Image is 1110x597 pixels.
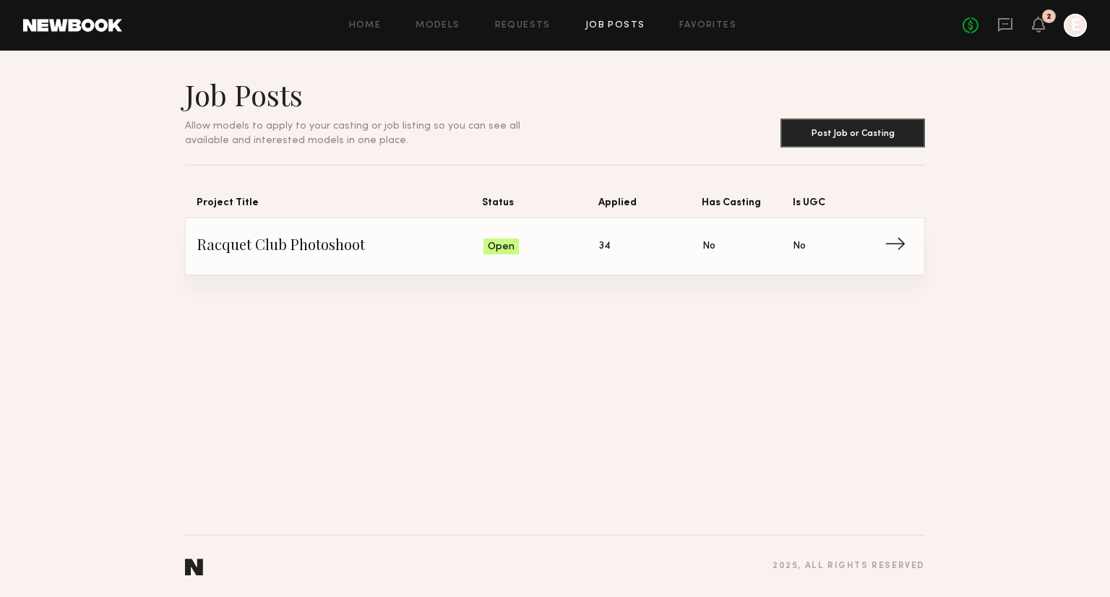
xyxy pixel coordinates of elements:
span: Racquet Club Photoshoot [197,236,483,257]
span: → [885,236,914,257]
span: Open [488,240,515,254]
span: Allow models to apply to your casting or job listing so you can see all available and interested ... [185,121,520,145]
span: No [702,239,715,254]
span: Status [482,194,598,218]
span: Project Title [197,194,482,218]
h1: Job Posts [185,77,555,113]
a: Favorites [679,21,736,30]
a: Racquet Club PhotoshootOpen34NoNo→ [197,218,913,275]
span: 34 [599,239,611,254]
span: Is UGC [793,194,884,218]
span: Applied [598,194,702,218]
button: Post Job or Casting [780,119,925,147]
div: 2 [1046,13,1051,21]
a: E [1064,14,1087,37]
span: Has Casting [702,194,793,218]
a: Home [349,21,382,30]
a: Job Posts [585,21,645,30]
div: 2025 , all rights reserved [773,562,925,571]
span: No [793,239,806,254]
a: Models [416,21,460,30]
a: Requests [495,21,551,30]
